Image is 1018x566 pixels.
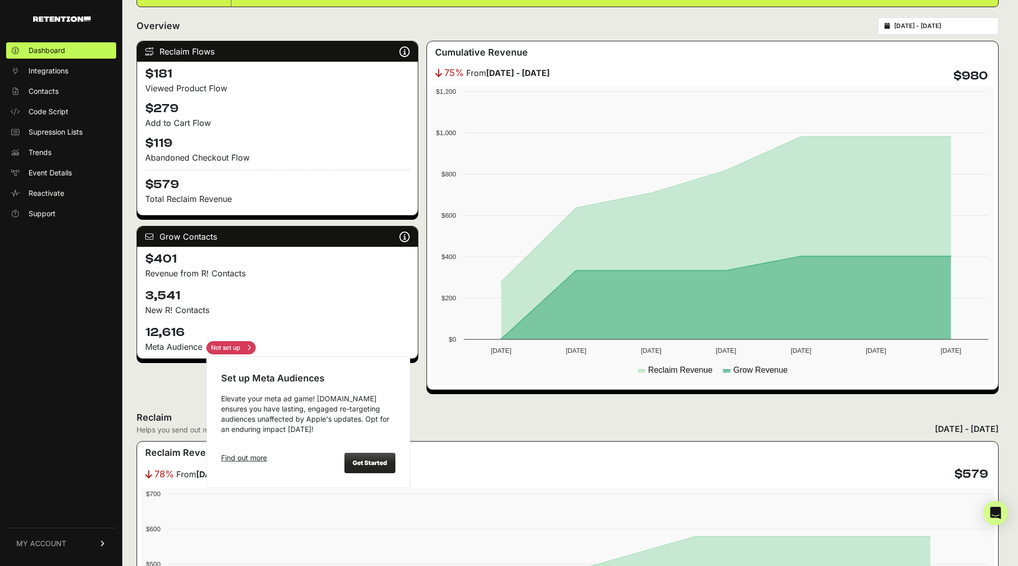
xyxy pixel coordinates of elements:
h2: Reclaim [137,410,380,425]
a: Code Script [6,104,116,120]
h4: $401 [145,251,410,267]
div: Elevate your meta ad game! [DOMAIN_NAME] ensures you have lasting, engaged re-targeting audiences... [221,394,395,434]
span: MY ACCOUNT [16,538,66,549]
text: $600 [442,212,456,219]
a: Reactivate [6,185,116,201]
text: [DATE] [641,347,661,354]
h4: 3,541 [145,288,410,304]
strong: [DATE] - [DATE] [196,469,260,479]
text: $700 [146,490,160,498]
h4: $579 [954,466,988,482]
h4: $980 [953,68,988,84]
span: From [176,468,260,480]
div: Grow Contacts [137,226,418,247]
div: Reclaim Flows [137,41,418,62]
text: $200 [442,294,456,302]
a: Trends [6,144,116,161]
strong: Get Started [353,459,387,467]
p: Total Reclaim Revenue [145,193,410,205]
span: Integrations [29,66,68,76]
h2: Overview [137,19,180,33]
span: Reactivate [29,188,64,198]
span: Trends [29,147,51,158]
span: From [466,67,550,79]
a: Find out more [221,453,267,463]
span: 78% [154,467,174,481]
text: $1,000 [436,129,456,137]
h3: Reclaim Revenue [145,446,223,460]
p: New R! Contacts [145,304,410,316]
text: [DATE] [491,347,512,354]
div: Helps you send out more abandoned cart and product flows. [137,425,380,435]
text: [DATE] [566,347,586,354]
text: $800 [442,170,456,178]
div: Abandoned Checkout Flow [145,151,410,164]
a: Contacts [6,83,116,99]
span: Supression Lists [29,127,83,137]
text: [DATE] [866,347,886,354]
span: Contacts [29,86,59,96]
span: Code Script [29,107,68,117]
div: Add to Cart Flow [145,117,410,129]
span: Support [29,209,56,219]
text: Reclaim Revenue [648,366,712,374]
span: Dashboard [29,45,65,56]
span: Event Details [29,168,72,178]
text: [DATE] [716,347,736,354]
a: Supression Lists [6,124,116,140]
text: $0 [449,336,456,343]
a: MY ACCOUNT [6,528,116,559]
h4: 12,616 [145,324,410,341]
h4: $579 [145,170,410,193]
div: Viewed Product Flow [145,82,410,94]
a: Event Details [6,165,116,181]
div: Open Intercom Messenger [983,501,1008,525]
text: $1,200 [436,88,456,95]
text: $600 [146,525,160,533]
text: Grow Revenue [734,366,788,374]
div: [DATE] - [DATE] [935,423,999,435]
text: [DATE] [941,347,961,354]
a: Support [6,205,116,222]
h4: $119 [145,135,410,151]
div: Meta Audience [145,341,410,354]
text: $400 [442,253,456,261]
img: Retention.com [33,16,91,22]
a: Integrations [6,63,116,79]
h3: Cumulative Revenue [435,45,528,60]
strong: [DATE] - [DATE] [486,68,550,78]
p: Revenue from R! Contacts [145,267,410,279]
a: Dashboard [6,42,116,59]
h4: $181 [145,66,410,82]
span: 75% [444,66,464,80]
h4: $279 [145,100,410,117]
text: [DATE] [791,347,811,354]
div: Set up Meta Audiences [221,371,395,385]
